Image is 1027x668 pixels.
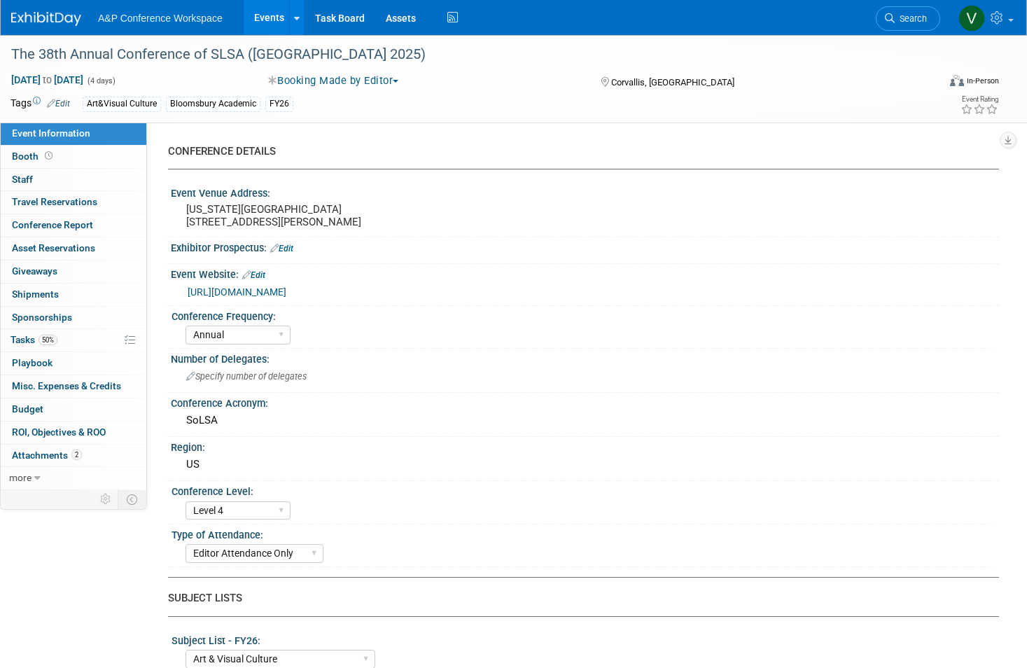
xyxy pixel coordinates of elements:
span: Shipments [12,288,59,300]
div: Art&Visual Culture [83,97,161,111]
a: Attachments2 [1,445,146,467]
td: Toggle Event Tabs [118,490,147,508]
a: Booth [1,146,146,168]
span: Budget [12,403,43,415]
span: Sponsorships [12,312,72,323]
span: Travel Reservations [12,196,97,207]
a: Search [876,6,940,31]
span: Giveaways [12,265,57,277]
span: more [9,472,32,483]
a: Staff [1,169,146,191]
a: [URL][DOMAIN_NAME] [188,286,286,298]
td: Personalize Event Tab Strip [94,490,118,508]
span: 2 [71,450,82,460]
a: Tasks50% [1,329,146,352]
span: Search [895,13,927,24]
div: Number of Delegates: [171,349,999,366]
div: Exhibitor Prospectus: [171,237,999,256]
span: 50% [39,335,57,345]
span: Conference Report [12,219,93,230]
div: SUBJECT LISTS [168,591,988,606]
a: more [1,467,146,489]
span: Misc. Expenses & Credits [12,380,121,391]
div: Region: [171,437,999,454]
span: [DATE] [DATE] [11,74,84,86]
div: The 38th Annual Conference of SLSA ([GEOGRAPHIC_DATA] 2025) [6,42,915,67]
a: Edit [270,244,293,253]
img: ExhibitDay [11,12,81,26]
a: Conference Report [1,214,146,237]
span: Staff [12,174,33,185]
span: Attachments [12,450,82,461]
div: CONFERENCE DETAILS [168,144,988,159]
div: US [181,454,988,475]
span: Booth not reserved yet [42,151,55,161]
span: Booth [12,151,55,162]
div: Bloomsbury Academic [166,97,260,111]
span: Asset Reservations [12,242,95,253]
a: Playbook [1,352,146,375]
span: Tasks [11,334,57,345]
div: FY26 [265,97,293,111]
img: Victoria Sanders [958,5,985,32]
span: Corvallis, [GEOGRAPHIC_DATA] [611,77,734,88]
span: Event Information [12,127,90,139]
a: Shipments [1,284,146,306]
a: Sponsorships [1,307,146,329]
div: Event Format [852,73,999,94]
a: Giveaways [1,260,146,283]
div: Conference Level: [172,481,993,499]
a: Travel Reservations [1,191,146,214]
a: Misc. Expenses & Credits [1,375,146,398]
pre: [US_STATE][GEOGRAPHIC_DATA] [STREET_ADDRESS][PERSON_NAME] [186,203,501,228]
span: Specify number of delegates [186,371,307,382]
div: Type of Attendance: [172,524,993,542]
button: Booking Made by Editor [263,74,405,88]
a: Edit [47,99,70,109]
div: Event Rating [960,96,998,103]
span: A&P Conference Workspace [98,13,223,24]
a: ROI, Objectives & ROO [1,422,146,444]
div: Event Website: [171,264,999,282]
span: (4 days) [86,76,116,85]
div: Conference Acronym: [171,393,999,410]
span: to [41,74,54,85]
div: Subject List - FY26: [172,630,993,648]
a: Budget [1,398,146,421]
div: Event Venue Address: [171,183,999,200]
div: In-Person [966,76,999,86]
img: Format-Inperson.png [950,75,964,86]
a: Asset Reservations [1,237,146,260]
td: Tags [11,96,70,112]
span: Playbook [12,357,53,368]
span: ROI, Objectives & ROO [12,426,106,438]
div: Conference Frequency: [172,306,993,323]
a: Edit [242,270,265,280]
a: Event Information [1,123,146,145]
div: SoLSA [181,410,988,431]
